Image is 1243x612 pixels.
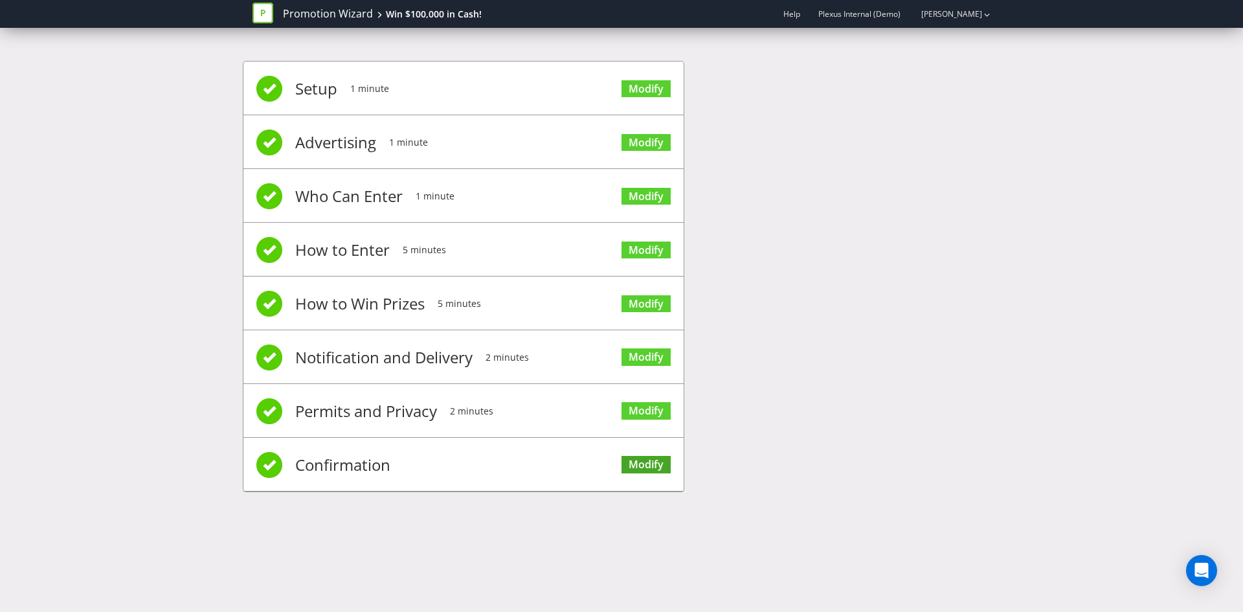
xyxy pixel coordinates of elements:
span: 2 minutes [486,332,529,383]
a: Modify [621,134,671,152]
span: Advertising [295,117,376,168]
span: Plexus Internal (Demo) [818,8,901,19]
div: Open Intercom Messenger [1186,555,1217,586]
a: Modify [621,242,671,259]
a: Modify [621,348,671,366]
a: Modify [621,456,671,473]
span: 1 minute [350,63,389,115]
a: Help [783,8,800,19]
a: Promotion Wizard [283,6,373,21]
span: Who Can Enter [295,170,403,222]
span: How to Enter [295,224,390,276]
a: [PERSON_NAME] [908,8,982,19]
span: 1 minute [416,170,454,222]
span: 1 minute [389,117,428,168]
a: Modify [621,295,671,313]
span: Setup [295,63,337,115]
span: 5 minutes [403,224,446,276]
span: Notification and Delivery [295,332,473,383]
div: Win $100,000 in Cash! [386,8,482,21]
span: Confirmation [295,439,390,491]
a: Modify [621,402,671,420]
span: 5 minutes [438,278,481,330]
span: 2 minutes [450,385,493,437]
a: Modify [621,188,671,205]
span: How to Win Prizes [295,278,425,330]
span: Permits and Privacy [295,385,437,437]
a: Modify [621,80,671,98]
